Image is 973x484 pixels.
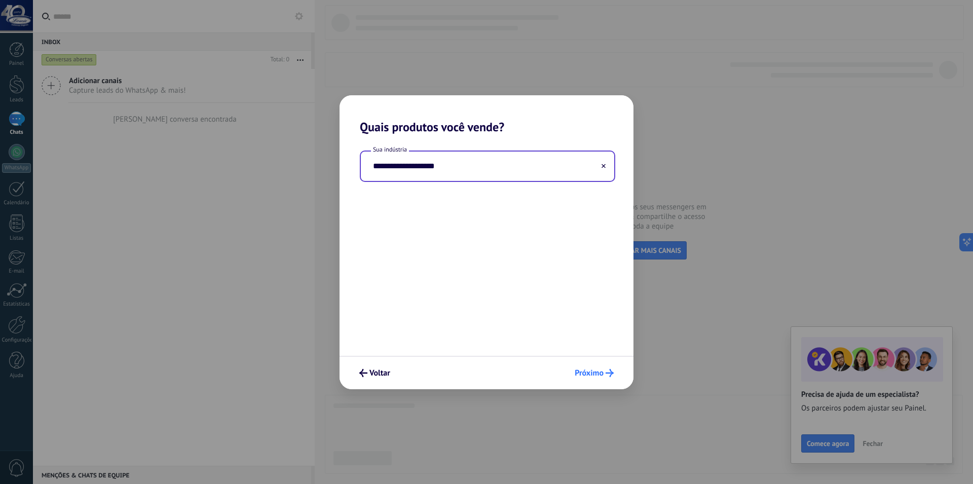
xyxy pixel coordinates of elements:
button: Voltar [355,364,395,382]
span: Próximo [575,369,604,377]
button: Próximo [570,364,618,382]
span: Voltar [369,369,390,377]
h2: Quais produtos você vende? [340,95,633,134]
span: Sua indústria [371,145,409,154]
